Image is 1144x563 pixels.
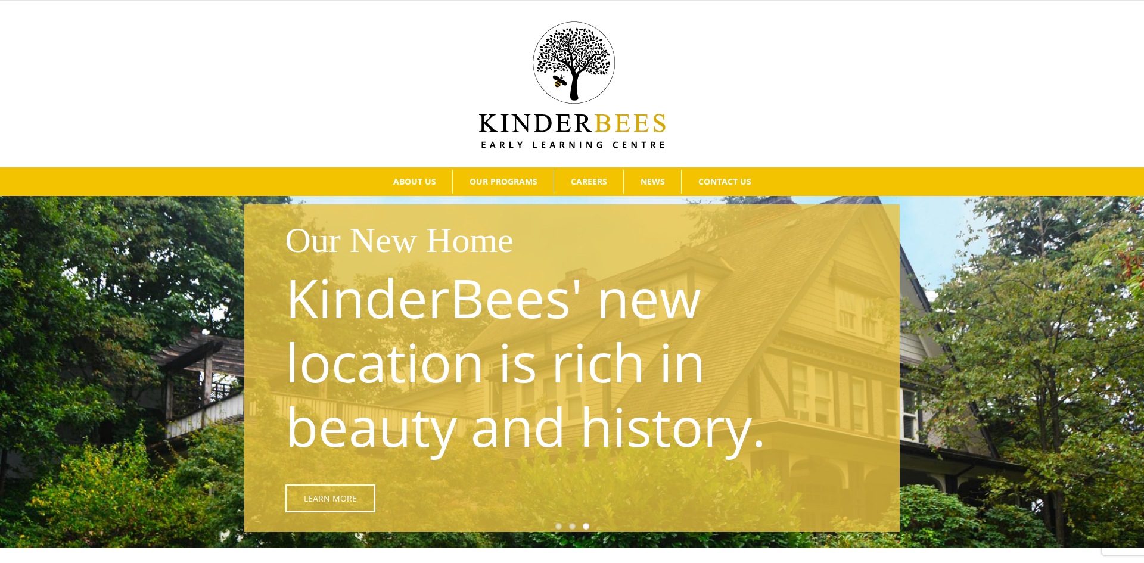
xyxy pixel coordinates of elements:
[682,170,767,194] a: CONTACT US
[641,178,665,186] span: NEWS
[555,523,562,530] a: 1
[470,178,537,186] span: OUR PROGRAMS
[571,178,607,186] span: CAREERS
[285,215,891,265] h1: Our New Home
[569,523,576,530] a: 2
[18,167,1126,196] nav: Main Menu
[304,493,357,503] span: Learn More
[377,170,452,194] a: ABOUT US
[698,178,751,186] span: CONTACT US
[285,484,375,512] a: Learn More
[453,170,554,194] a: OUR PROGRAMS
[583,523,589,530] a: 3
[393,178,436,186] span: ABOUT US
[285,265,866,458] p: KinderBees' new location is rich in beauty and history.
[554,170,623,194] a: CAREERS
[624,170,681,194] a: NEWS
[479,21,666,148] img: Kinder Bees Logo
